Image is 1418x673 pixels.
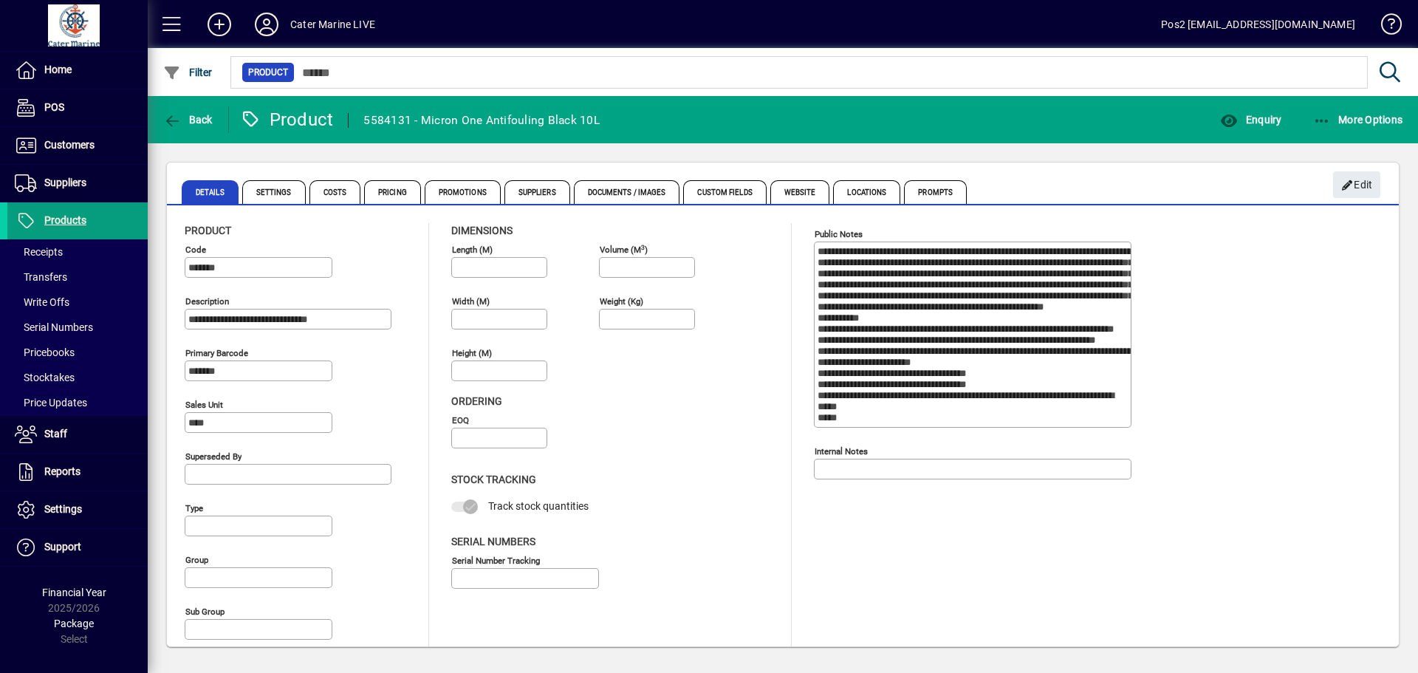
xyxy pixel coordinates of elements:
mat-label: Primary barcode [185,348,248,358]
div: Cater Marine LIVE [290,13,375,36]
button: Profile [243,11,290,38]
span: Reports [44,465,81,477]
mat-label: Sales unit [185,400,223,410]
a: POS [7,89,148,126]
a: Home [7,52,148,89]
mat-label: Height (m) [452,348,492,358]
mat-label: Type [185,503,203,513]
span: POS [44,101,64,113]
span: Settings [242,180,306,204]
a: Stocktakes [7,365,148,390]
span: Custom Fields [683,180,766,204]
mat-label: Internal Notes [815,446,868,457]
mat-label: Width (m) [452,296,490,307]
mat-label: EOQ [452,415,469,426]
mat-label: Superseded by [185,451,242,462]
span: Home [44,64,72,75]
a: Knowledge Base [1370,3,1400,51]
span: Website [770,180,830,204]
span: Product [185,225,231,236]
button: More Options [1309,106,1407,133]
mat-label: Serial Number tracking [452,555,540,565]
span: Serial Numbers [15,321,93,333]
a: Receipts [7,239,148,264]
span: Write Offs [15,296,69,308]
span: Track stock quantities [488,500,589,512]
div: 5584131 - Micron One Antifouling Black 10L [363,109,600,132]
a: Price Updates [7,390,148,415]
a: Write Offs [7,290,148,315]
span: Staff [44,428,67,440]
span: Details [182,180,239,204]
span: More Options [1313,114,1403,126]
a: Staff [7,416,148,453]
span: Customers [44,139,95,151]
span: Costs [309,180,361,204]
a: Support [7,529,148,566]
span: Suppliers [504,180,570,204]
mat-label: Weight (Kg) [600,296,643,307]
span: Suppliers [44,177,86,188]
mat-label: Length (m) [452,245,493,255]
span: Promotions [425,180,501,204]
mat-label: Volume (m ) [600,245,648,255]
span: Documents / Images [574,180,680,204]
div: Pos2 [EMAIL_ADDRESS][DOMAIN_NAME] [1161,13,1355,36]
span: Transfers [15,271,67,283]
a: Transfers [7,264,148,290]
span: Edit [1341,173,1373,197]
a: Serial Numbers [7,315,148,340]
span: Ordering [451,395,502,407]
button: Add [196,11,243,38]
span: Pricing [364,180,421,204]
span: Package [54,618,94,629]
span: Back [163,114,213,126]
span: Serial Numbers [451,536,535,547]
span: Products [44,214,86,226]
sup: 3 [641,243,645,250]
span: Price Updates [15,397,87,409]
span: Pricebooks [15,346,75,358]
button: Filter [160,59,216,86]
span: Stocktakes [15,372,75,383]
button: Back [160,106,216,133]
span: Filter [163,66,213,78]
mat-label: Group [185,555,208,565]
span: Support [44,541,81,553]
mat-label: Sub group [185,607,225,617]
button: Enquiry [1216,106,1285,133]
span: Receipts [15,246,63,258]
span: Enquiry [1220,114,1281,126]
mat-label: Public Notes [815,229,863,239]
div: Product [240,108,334,131]
span: Settings [44,503,82,515]
span: Prompts [904,180,967,204]
app-page-header-button: Back [148,106,229,133]
span: Dimensions [451,225,513,236]
span: Financial Year [42,587,106,598]
a: Settings [7,491,148,528]
a: Pricebooks [7,340,148,365]
a: Reports [7,454,148,491]
button: Edit [1333,171,1380,198]
span: Locations [833,180,900,204]
a: Suppliers [7,165,148,202]
a: Customers [7,127,148,164]
span: Stock Tracking [451,474,536,485]
span: Product [248,65,288,80]
mat-label: Description [185,296,229,307]
mat-label: Code [185,245,206,255]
